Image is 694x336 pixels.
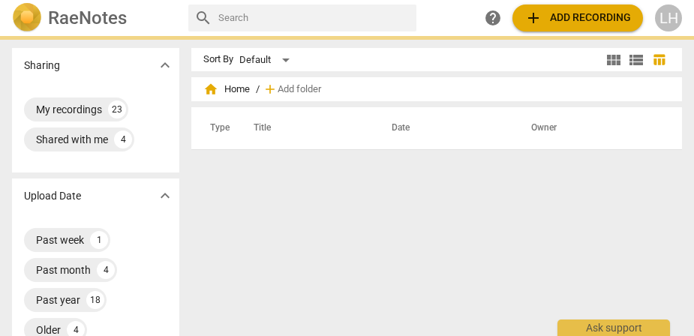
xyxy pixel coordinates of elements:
div: Shared with me [36,132,108,147]
button: Upload [512,4,643,31]
button: Show more [154,54,176,76]
span: expand_more [156,56,174,74]
button: Show more [154,184,176,207]
th: Owner [513,107,666,149]
span: expand_more [156,187,174,205]
span: Add recording [524,9,631,27]
div: 4 [97,261,115,279]
p: Upload Date [24,188,81,204]
th: Type [198,107,236,149]
img: Logo [12,3,42,33]
span: home [203,82,218,97]
input: Search [218,6,410,30]
div: 23 [108,100,126,118]
span: add [263,82,278,97]
div: 18 [86,291,104,309]
span: view_list [627,51,645,69]
div: Past week [36,232,84,247]
button: LH [655,4,682,31]
th: Date [374,107,513,149]
h2: RaeNotes [48,7,127,28]
div: Past month [36,262,91,277]
p: Sharing [24,58,60,73]
span: Add folder [278,84,321,95]
th: Title [236,107,374,149]
span: search [194,9,212,27]
button: Table view [647,49,670,71]
span: table_chart [652,52,666,67]
a: LogoRaeNotes [12,3,176,33]
span: help [484,9,502,27]
div: Sort By [203,54,233,65]
div: 4 [114,130,132,148]
span: add [524,9,542,27]
span: / [256,84,260,95]
span: view_module [605,51,623,69]
div: 1 [90,231,108,249]
a: Help [479,4,506,31]
div: Default [239,48,295,72]
span: Home [203,82,250,97]
button: Tile view [602,49,625,71]
div: Past year [36,292,80,307]
button: List view [625,49,647,71]
div: My recordings [36,102,102,117]
div: Ask support [557,319,670,336]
